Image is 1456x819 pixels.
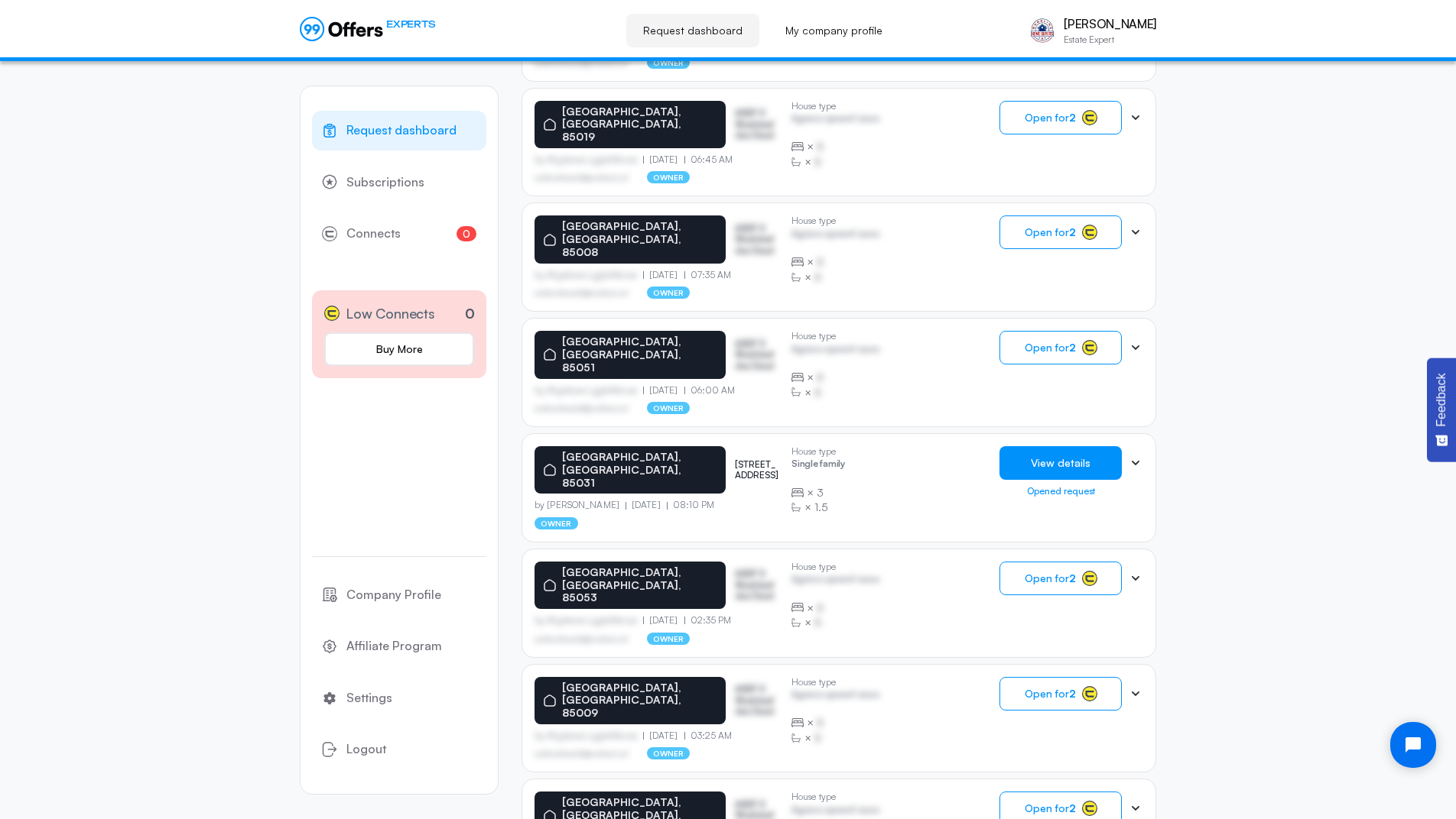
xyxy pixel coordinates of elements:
[791,228,879,243] p: Agrwsv qwervf oiuns
[562,335,717,374] p: [GEOGRAPHIC_DATA], [GEOGRAPHIC_DATA], 85051
[312,730,486,769] button: Logout
[791,791,879,802] p: House type
[643,730,684,741] p: [DATE]
[535,270,643,280] p: by Afgdsrwe Ljgjkdfsbvas
[626,14,759,47] a: Request dashboard
[1069,571,1076,584] strong: 2
[814,615,821,630] span: B
[684,615,732,626] p: 02:35 PM
[791,574,879,588] p: Agrwsv qwervf oiuns
[735,459,779,481] p: [STREET_ADDRESS]
[1025,688,1076,700] span: Open for
[791,458,845,473] p: Single family
[817,715,824,730] span: B
[312,163,486,202] a: Subscriptions
[1064,17,1156,31] p: [PERSON_NAME]
[791,446,845,457] p: House type
[562,451,717,489] p: [GEOGRAPHIC_DATA], [GEOGRAPHIC_DATA], 85031
[643,154,684,165] p: [DATE]
[791,615,879,630] div: ×
[647,286,691,299] p: owner
[1025,226,1076,238] span: Open for
[562,105,717,144] p: [GEOGRAPHIC_DATA], [GEOGRAPHIC_DATA], 85019
[1025,802,1076,814] span: Open for
[535,517,578,529] p: owner
[346,303,435,325] span: Low Connects
[791,344,879,358] p: Agrwsv qwervf oiuns
[643,385,684,396] p: [DATE]
[791,677,879,688] p: House type
[1025,572,1076,584] span: Open for
[999,486,1122,497] div: Opened request
[791,385,879,400] div: ×
[684,154,733,165] p: 06:45 AM
[535,403,629,413] p: asdfasdfasasfd@asdfasd.asf
[791,500,845,515] div: ×
[791,600,879,616] div: ×
[817,600,824,616] span: B
[814,500,828,515] span: 1.5
[791,370,879,385] div: ×
[386,17,435,31] span: EXPERTS
[647,747,691,759] p: owner
[814,154,821,170] span: B
[791,215,879,226] p: House type
[1025,112,1076,124] span: Open for
[535,385,643,396] p: by Afgdsrwe Ljgjkdfsbvas
[535,500,626,510] p: by [PERSON_NAME]
[457,226,476,241] span: 0
[814,385,821,400] span: B
[346,121,457,141] span: Request dashboard
[1069,225,1076,238] strong: 2
[999,677,1122,711] button: Open for2
[814,270,821,285] span: B
[346,173,424,193] span: Subscriptions
[769,14,899,47] a: My company profile
[999,562,1122,595] button: Open for2
[735,223,779,256] p: ASDF S Sfasfdasfdas Dasd
[535,749,629,758] p: asdfasdfasasfd@asdfasd.asf
[735,338,779,371] p: ASDF S Sfasfdasfdas Dasd
[465,303,475,324] p: 0
[1377,709,1449,781] iframe: Tidio Chat
[562,566,717,604] p: [GEOGRAPHIC_DATA], [GEOGRAPHIC_DATA], 85053
[562,220,717,258] p: [GEOGRAPHIC_DATA], [GEOGRAPHIC_DATA], 85008
[312,678,486,718] a: Settings
[791,331,879,342] p: House type
[999,331,1122,364] button: Open for2
[626,500,667,510] p: [DATE]
[791,689,879,704] p: Agrwsv qwervf oiuns
[791,154,879,170] div: ×
[1069,801,1076,814] strong: 2
[346,688,392,708] span: Settings
[1427,358,1456,461] button: Feedback - Show survey
[535,58,629,67] p: asdfasdfasasfd@asdfasd.asf
[1064,35,1156,44] p: Estate Expert
[312,626,486,666] a: Affiliate Program
[791,270,879,285] div: ×
[817,370,824,385] span: B
[791,562,879,572] p: House type
[535,288,629,297] p: asdfasdfasasfd@asdfasd.asf
[346,224,401,244] span: Connects
[1025,342,1076,354] span: Open for
[999,446,1122,480] button: View details
[312,575,486,615] a: Company Profile
[300,17,435,41] a: EXPERTS
[791,139,879,154] div: ×
[684,270,732,280] p: 07:35 AM
[312,214,486,254] a: Connects0
[647,633,691,645] p: owner
[647,171,691,183] p: owner
[817,254,824,270] span: B
[1435,373,1448,426] span: Feedback
[324,332,474,366] a: Buy More
[667,500,715,510] p: 08:10 PM
[346,740,386,759] span: Logout
[1069,111,1076,124] strong: 2
[791,101,879,112] p: House type
[735,568,779,601] p: ASDF S Sfasfdasfdas Dasd
[817,485,824,500] span: 3
[643,270,684,280] p: [DATE]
